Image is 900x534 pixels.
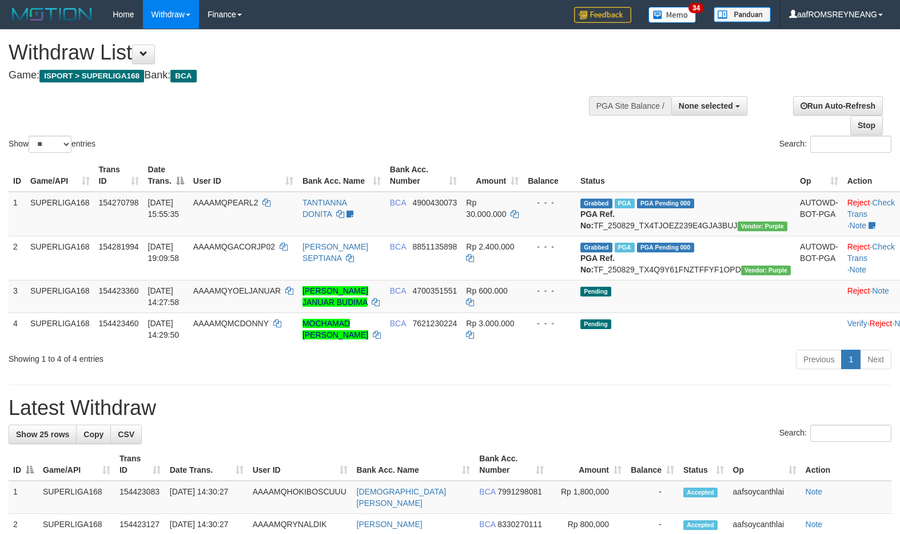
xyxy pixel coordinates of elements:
[26,313,94,345] td: SUPERLIGA168
[148,198,180,219] span: [DATE] 15:55:35
[479,520,495,529] span: BCA
[302,286,368,307] a: [PERSON_NAME] JANUAR BUDIMA
[779,136,891,153] label: Search:
[841,350,861,369] a: 1
[148,286,180,307] span: [DATE] 14:27:58
[193,242,275,251] span: AAAAMQGACORJP02
[357,520,423,529] a: [PERSON_NAME]
[9,280,26,313] td: 3
[412,242,457,251] span: Copy 8851135898 to clipboard
[528,241,571,252] div: - - -
[850,265,867,274] a: Note
[39,70,144,82] span: ISPORT > SUPERLIGA168
[9,349,367,365] div: Showing 1 to 4 of 4 entries
[795,159,843,192] th: Op: activate to sort column ascending
[847,286,870,295] a: Reject
[461,159,523,192] th: Amount: activate to sort column ascending
[580,243,612,252] span: Grabbed
[9,397,891,420] h1: Latest Withdraw
[99,198,139,207] span: 154270798
[523,159,576,192] th: Balance
[9,70,588,81] h4: Game: Bank:
[779,425,891,442] label: Search:
[793,96,883,116] a: Run Auto-Refresh
[850,116,883,135] a: Stop
[847,242,895,263] a: Check Trans
[193,319,269,328] span: AAAAMQMCDONNY
[615,243,635,252] span: Marked by aafnonsreyleab
[648,7,696,23] img: Button%20Memo.svg
[466,242,514,251] span: Rp 2.400.000
[390,242,406,251] span: BCA
[738,221,787,231] span: Vendor URL: https://trx4.1velocity.biz
[148,319,180,339] span: [DATE] 14:29:50
[615,199,635,208] span: Marked by aafmaleo
[9,448,38,481] th: ID: activate to sort column descending
[118,430,134,439] span: CSV
[475,448,548,481] th: Bank Acc. Number: activate to sort column ascending
[580,319,611,329] span: Pending
[741,266,791,275] span: Vendor URL: https://trx4.1velocity.biz
[165,481,248,514] td: [DATE] 14:30:27
[193,286,281,295] span: AAAAMQYOELJANUAR
[38,448,115,481] th: Game/API: activate to sort column ascending
[9,41,588,64] h1: Withdraw List
[144,159,189,192] th: Date Trans.: activate to sort column descending
[528,285,571,296] div: - - -
[580,287,611,296] span: Pending
[580,199,612,208] span: Grabbed
[497,487,542,496] span: Copy 7991298081 to clipboard
[110,425,142,444] a: CSV
[115,481,165,514] td: 154423083
[479,487,495,496] span: BCA
[99,319,139,328] span: 154423460
[352,448,475,481] th: Bank Acc. Name: activate to sort column ascending
[390,286,406,295] span: BCA
[810,425,891,442] input: Search:
[193,198,258,207] span: AAAAMQPEARL2
[714,7,771,22] img: panduan.png
[580,254,615,274] b: PGA Ref. No:
[466,198,506,219] span: Rp 30.000.000
[548,481,626,514] td: Rp 1,800,000
[872,286,889,295] a: Note
[637,199,694,208] span: PGA Pending
[412,286,457,295] span: Copy 4700351551 to clipboard
[9,313,26,345] td: 4
[576,236,795,280] td: TF_250829_TX4Q9Y61FNZTFFYF1OPD
[26,192,94,236] td: SUPERLIGA168
[9,481,38,514] td: 1
[248,448,352,481] th: User ID: activate to sort column ascending
[9,236,26,280] td: 2
[302,242,368,263] a: [PERSON_NAME] SEPTIANA
[302,198,347,219] a: TANTIANNA DONITA
[683,520,718,530] span: Accepted
[9,425,77,444] a: Show 25 rows
[16,430,69,439] span: Show 25 rows
[683,488,718,497] span: Accepted
[847,319,867,328] a: Verify
[728,448,801,481] th: Op: activate to sort column ascending
[390,198,406,207] span: BCA
[671,96,747,116] button: None selected
[795,192,843,236] td: AUTOWD-BOT-PGA
[38,481,115,514] td: SUPERLIGA168
[302,319,368,339] a: MOCHAMAD [PERSON_NAME]
[9,136,95,153] label: Show entries
[806,520,823,529] a: Note
[412,319,457,328] span: Copy 7621230224 to clipboard
[795,236,843,280] td: AUTOWD-BOT-PGA
[390,319,406,328] span: BCA
[850,221,867,230] a: Note
[574,7,631,23] img: Feedback.jpg
[170,70,196,82] span: BCA
[385,159,462,192] th: Bank Acc. Number: activate to sort column ascending
[548,448,626,481] th: Amount: activate to sort column ascending
[528,197,571,208] div: - - -
[847,198,870,207] a: Reject
[466,286,507,295] span: Rp 600.000
[637,243,694,252] span: PGA Pending
[688,3,704,13] span: 34
[847,198,895,219] a: Check Trans
[189,159,298,192] th: User ID: activate to sort column ascending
